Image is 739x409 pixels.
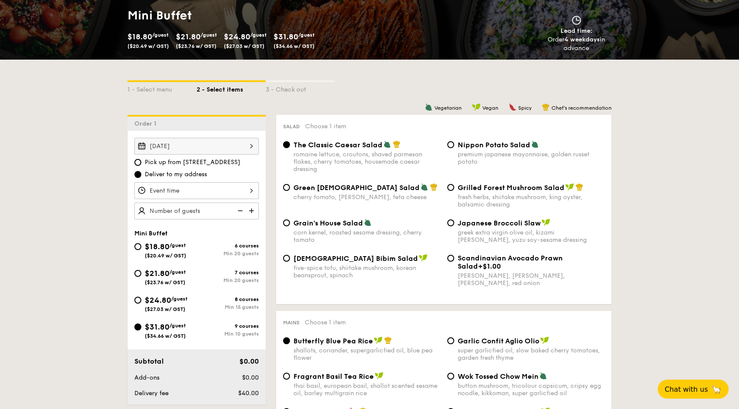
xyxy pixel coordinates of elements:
[283,124,300,130] span: Salad
[447,219,454,226] input: Japanese Broccoli Slawgreek extra virgin olive oil, kizami [PERSON_NAME], yuzu soy-sesame dressing
[374,336,382,344] img: icon-vegan.f8ff3823.svg
[478,262,501,270] span: +$1.00
[145,253,186,259] span: ($20.49 w/ GST)
[458,219,541,227] span: Japanese Broccoli Slaw
[197,296,259,302] div: 8 courses
[274,32,298,41] span: $31.80
[531,140,539,148] img: icon-vegetarian.fe4039eb.svg
[224,43,264,49] span: ($27.03 w/ GST)
[458,382,605,397] div: button mushroom, tricolour capsicum, cripsy egg noodle, kikkoman, super garlicfied oil
[447,255,454,262] input: Scandinavian Avocado Prawn Salad+$1.00[PERSON_NAME], [PERSON_NAME], [PERSON_NAME], red onion
[283,184,290,191] input: Green [DEMOGRAPHIC_DATA] Saladcherry tomato, [PERSON_NAME], feta cheese
[383,140,391,148] img: icon-vegetarian.fe4039eb.svg
[197,323,259,329] div: 9 courses
[458,229,605,244] div: greek extra virgin olive oil, kizami [PERSON_NAME], yuzu soy-sesame dressing
[447,337,454,344] input: Garlic Confit Aglio Oliosuper garlicfied oil, slow baked cherry tomatoes, garden fresh thyme
[145,170,207,179] span: Deliver to my address
[542,219,550,226] img: icon-vegan.f8ff3823.svg
[425,103,433,111] img: icon-vegetarian.fe4039eb.svg
[551,105,612,111] span: Chef's recommendation
[458,254,563,270] span: Scandinavian Avocado Prawn Salad
[134,171,141,178] input: Deliver to my address
[561,27,592,35] span: Lead time:
[127,43,169,49] span: ($20.49 w/ GST)
[145,306,185,312] span: ($27.03 w/ GST)
[293,229,440,244] div: corn kernel, roasted sesame dressing, cherry tomato
[250,32,267,38] span: /guest
[169,269,186,275] span: /guest
[134,270,141,277] input: $21.80/guest($23.76 w/ GST)7 coursesMin 20 guests
[145,333,186,339] span: ($34.66 w/ GST)
[665,385,708,393] span: Chat with us
[564,36,600,43] strong: 4 weekdays
[293,337,373,345] span: Butterfly Blue Pea Rice
[518,105,532,111] span: Spicy
[127,32,152,41] span: $18.80
[145,295,171,305] span: $24.80
[197,82,266,94] div: 2 - Select items
[134,390,169,397] span: Delivery fee
[447,373,454,380] input: Wok Tossed Chow Meinbutton mushroom, tricolour capsicum, cripsy egg noodle, kikkoman, super garli...
[169,323,186,329] span: /guest
[197,243,259,249] div: 6 courses
[711,384,722,394] span: 🦙
[197,331,259,337] div: Min 10 guests
[293,382,440,397] div: thai basil, european basil, shallot scented sesame oil, barley multigrain rice
[458,347,605,361] div: super garlicfied oil, slow baked cherry tomatoes, garden fresh thyme
[283,255,290,262] input: [DEMOGRAPHIC_DATA] Bibim Saladfive-spice tofu, shiitake mushroom, korean beansprout, spinach
[127,82,197,94] div: 1 - Select menu
[576,183,583,191] img: icon-chef-hat.a58ddaea.svg
[293,372,374,380] span: Fragrant Basil Tea Rice
[238,390,259,397] span: $40.00
[197,277,259,283] div: Min 20 guests
[246,203,259,219] img: icon-add.58712e84.svg
[658,380,729,399] button: Chat with us🦙
[171,296,188,302] span: /guest
[458,272,605,287] div: [PERSON_NAME], [PERSON_NAME], [PERSON_NAME], red onion
[134,120,160,127] span: Order 1
[430,183,438,191] img: icon-chef-hat.a58ddaea.svg
[298,32,315,38] span: /guest
[305,123,346,130] span: Choose 1 item
[145,279,185,285] span: ($23.76 w/ GST)
[134,138,259,155] input: Event date
[134,323,141,330] input: $31.80/guest($34.66 w/ GST)9 coursesMin 10 guests
[384,336,392,344] img: icon-chef-hat.a58ddaea.svg
[447,184,454,191] input: Grilled Forest Mushroom Saladfresh herbs, shiitake mushroom, king oyster, balsamic dressing
[283,320,299,326] span: Mains
[134,374,159,381] span: Add-ons
[458,151,605,165] div: premium japanese mayonnaise, golden russet potato
[538,35,615,53] div: Order in advance
[458,337,539,345] span: Garlic Confit Aglio Olio
[458,372,538,380] span: Wok Tossed Chow Mein
[283,141,290,148] input: The Classic Caesar Saladromaine lettuce, croutons, shaved parmesan flakes, cherry tomatoes, house...
[458,141,530,149] span: Nippon Potato Salad
[134,297,141,304] input: $24.80/guest($27.03 w/ GST)8 coursesMin 15 guests
[283,337,290,344] input: Butterfly Blue Pea Riceshallots, coriander, supergarlicfied oil, blue pea flower
[293,219,363,227] span: Grain's House Salad
[482,105,498,111] span: Vegan
[458,193,605,208] div: fresh herbs, shiitake mushroom, king oyster, balsamic dressing
[197,269,259,276] div: 7 courses
[375,372,383,380] img: icon-vegan.f8ff3823.svg
[134,182,259,199] input: Event time
[565,183,574,191] img: icon-vegan.f8ff3823.svg
[293,184,420,192] span: Green [DEMOGRAPHIC_DATA] Salad
[134,243,141,250] input: $18.80/guest($20.49 w/ GST)6 coursesMin 20 guests
[152,32,169,38] span: /guest
[539,372,547,380] img: icon-vegetarian.fe4039eb.svg
[293,141,382,149] span: The Classic Caesar Salad
[176,43,217,49] span: ($23.76 w/ GST)
[169,242,186,248] span: /guest
[197,304,259,310] div: Min 15 guests
[145,269,169,278] span: $21.80
[127,8,366,23] h1: Mini Buffet
[293,254,418,263] span: [DEMOGRAPHIC_DATA] Bibim Salad
[293,264,440,279] div: five-spice tofu, shiitake mushroom, korean beansprout, spinach
[134,159,141,166] input: Pick up from [STREET_ADDRESS]
[419,254,427,262] img: icon-vegan.f8ff3823.svg
[540,336,549,344] img: icon-vegan.f8ff3823.svg
[145,322,169,332] span: $31.80
[293,151,440,173] div: romaine lettuce, croutons, shaved parmesan flakes, cherry tomatoes, housemade caesar dressing
[242,374,259,381] span: $0.00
